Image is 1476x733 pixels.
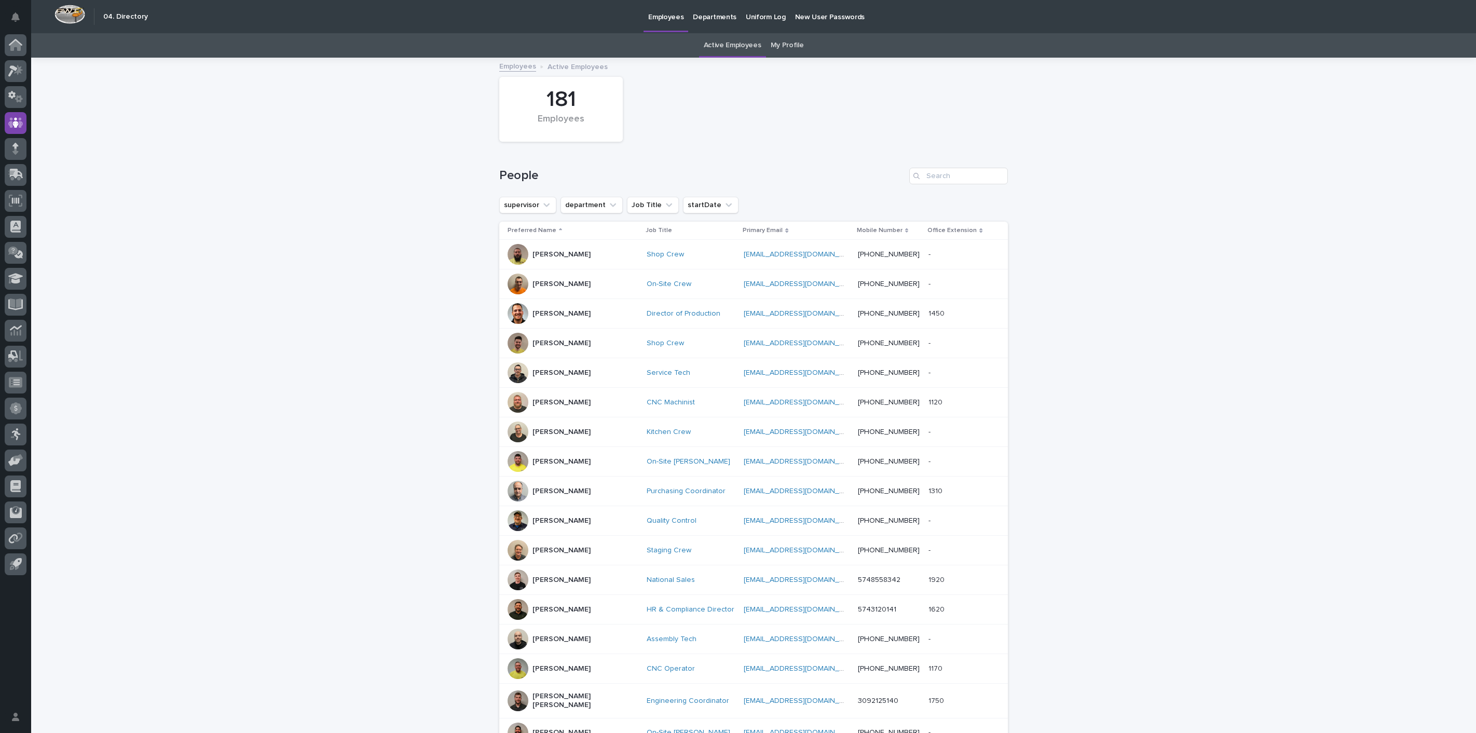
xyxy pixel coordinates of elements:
p: [PERSON_NAME] [532,398,591,407]
input: Search [909,168,1008,184]
a: Employees [499,60,536,72]
a: [EMAIL_ADDRESS][DOMAIN_NAME] [744,369,861,376]
p: - [928,248,933,259]
a: [EMAIL_ADDRESS][DOMAIN_NAME] [744,547,861,554]
p: - [928,337,933,348]
h2: 04. Directory [103,12,148,21]
p: [PERSON_NAME] [532,487,591,496]
p: - [928,633,933,644]
div: Employees [517,114,605,135]
a: [PHONE_NUMBER] [858,310,920,317]
p: - [928,426,933,437]
div: 181 [517,87,605,113]
tr: [PERSON_NAME]Kitchen Crew [EMAIL_ADDRESS][DOMAIN_NAME] [PHONE_NUMBER]-- [499,417,1008,447]
button: department [561,197,623,213]
a: [EMAIL_ADDRESS][DOMAIN_NAME] [744,340,861,347]
div: Notifications [13,12,26,29]
p: Active Employees [548,60,608,72]
tr: [PERSON_NAME]Director of Production [EMAIL_ADDRESS][DOMAIN_NAME] [PHONE_NUMBER]14501450 [499,299,1008,329]
a: [EMAIL_ADDRESS][DOMAIN_NAME] [744,310,861,317]
tr: [PERSON_NAME]HR & Compliance Director [EMAIL_ADDRESS][DOMAIN_NAME] 574312014116201620 [499,595,1008,625]
tr: [PERSON_NAME]Purchasing Coordinator [EMAIL_ADDRESS][DOMAIN_NAME] [PHONE_NUMBER]13101310 [499,477,1008,506]
p: - [928,514,933,525]
p: [PERSON_NAME] [PERSON_NAME] [532,692,636,710]
a: Kitchen Crew [647,428,691,437]
tr: [PERSON_NAME]CNC Machinist [EMAIL_ADDRESS][DOMAIN_NAME] [PHONE_NUMBER]11201120 [499,388,1008,417]
p: [PERSON_NAME] [532,546,591,555]
a: Service Tech [647,369,690,377]
p: [PERSON_NAME] [532,369,591,377]
a: On-Site Crew [647,280,691,289]
a: National Sales [647,576,695,585]
a: Purchasing Coordinator [647,487,726,496]
p: 1750 [928,695,946,705]
a: Director of Production [647,309,720,318]
a: [EMAIL_ADDRESS][DOMAIN_NAME] [744,606,861,613]
a: [PHONE_NUMBER] [858,369,920,376]
a: [EMAIL_ADDRESS][DOMAIN_NAME] [744,665,861,672]
a: 5748558342 [858,576,900,583]
p: [PERSON_NAME] [532,309,591,318]
tr: [PERSON_NAME]Shop Crew [EMAIL_ADDRESS][DOMAIN_NAME] [PHONE_NUMBER]-- [499,329,1008,358]
a: [EMAIL_ADDRESS][DOMAIN_NAME] [744,517,861,524]
p: 1310 [928,485,945,496]
p: 1920 [928,574,947,585]
a: [PHONE_NUMBER] [858,399,920,406]
p: Job Title [646,225,672,236]
tr: [PERSON_NAME] [PERSON_NAME]Engineering Coordinator [EMAIL_ADDRESS][DOMAIN_NAME] 309212514017501750 [499,684,1008,718]
tr: [PERSON_NAME]Assembly Tech [EMAIL_ADDRESS][DOMAIN_NAME] [PHONE_NUMBER]-- [499,625,1008,654]
tr: [PERSON_NAME]Service Tech [EMAIL_ADDRESS][DOMAIN_NAME] [PHONE_NUMBER]-- [499,358,1008,388]
a: 3092125140 [858,697,898,704]
a: CNC Operator [647,664,695,673]
img: Workspace Logo [54,5,85,24]
p: - [928,366,933,377]
p: Primary Email [743,225,783,236]
tr: [PERSON_NAME]On-Site [PERSON_NAME] [EMAIL_ADDRESS][DOMAIN_NAME] [PHONE_NUMBER]-- [499,447,1008,477]
a: Assembly Tech [647,635,696,644]
a: [PHONE_NUMBER] [858,251,920,258]
a: [EMAIL_ADDRESS][DOMAIN_NAME] [744,251,861,258]
a: [PHONE_NUMBER] [858,280,920,288]
a: [PHONE_NUMBER] [858,458,920,465]
a: Shop Crew [647,250,684,259]
p: [PERSON_NAME] [532,280,591,289]
a: [EMAIL_ADDRESS][DOMAIN_NAME] [744,428,861,436]
a: [PHONE_NUMBER] [858,517,920,524]
tr: [PERSON_NAME]CNC Operator [EMAIL_ADDRESS][DOMAIN_NAME] [PHONE_NUMBER]11701170 [499,654,1008,684]
a: [PHONE_NUMBER] [858,547,920,554]
a: [EMAIL_ADDRESS][DOMAIN_NAME] [744,458,861,465]
p: [PERSON_NAME] [532,428,591,437]
a: [PHONE_NUMBER] [858,665,920,672]
button: Job Title [627,197,679,213]
p: [PERSON_NAME] [532,664,591,673]
p: - [928,278,933,289]
tr: [PERSON_NAME]National Sales [EMAIL_ADDRESS][DOMAIN_NAME] 574855834219201920 [499,565,1008,595]
p: [PERSON_NAME] [532,605,591,614]
a: On-Site [PERSON_NAME] [647,457,730,466]
p: [PERSON_NAME] [532,339,591,348]
p: Preferred Name [508,225,556,236]
a: [EMAIL_ADDRESS][DOMAIN_NAME] [744,399,861,406]
a: [PHONE_NUMBER] [858,428,920,436]
tr: [PERSON_NAME]Quality Control [EMAIL_ADDRESS][DOMAIN_NAME] [PHONE_NUMBER]-- [499,506,1008,536]
p: [PERSON_NAME] [532,576,591,585]
a: [EMAIL_ADDRESS][DOMAIN_NAME] [744,697,861,704]
a: My Profile [771,33,804,58]
h1: People [499,168,905,183]
p: Mobile Number [857,225,903,236]
p: [PERSON_NAME] [532,250,591,259]
p: 1620 [928,603,947,614]
p: [PERSON_NAME] [532,635,591,644]
tr: [PERSON_NAME]Shop Crew [EMAIL_ADDRESS][DOMAIN_NAME] [PHONE_NUMBER]-- [499,240,1008,269]
a: [EMAIL_ADDRESS][DOMAIN_NAME] [744,280,861,288]
a: HR & Compliance Director [647,605,734,614]
a: [PHONE_NUMBER] [858,487,920,495]
p: - [928,544,933,555]
p: [PERSON_NAME] [532,517,591,525]
a: Shop Crew [647,339,684,348]
p: 1170 [928,662,945,673]
p: - [928,455,933,466]
a: [PHONE_NUMBER] [858,635,920,643]
a: CNC Machinist [647,398,695,407]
